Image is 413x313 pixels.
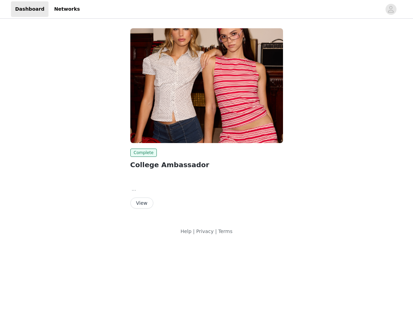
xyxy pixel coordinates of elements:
[215,229,217,234] span: |
[130,201,153,206] a: View
[130,28,283,143] img: Edikted
[130,149,157,157] span: Complete
[130,198,153,209] button: View
[193,229,195,234] span: |
[388,4,394,15] div: avatar
[196,229,214,234] a: Privacy
[50,1,84,17] a: Networks
[218,229,232,234] a: Terms
[11,1,48,17] a: Dashboard
[130,160,283,170] h2: College Ambassador
[181,229,192,234] a: Help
